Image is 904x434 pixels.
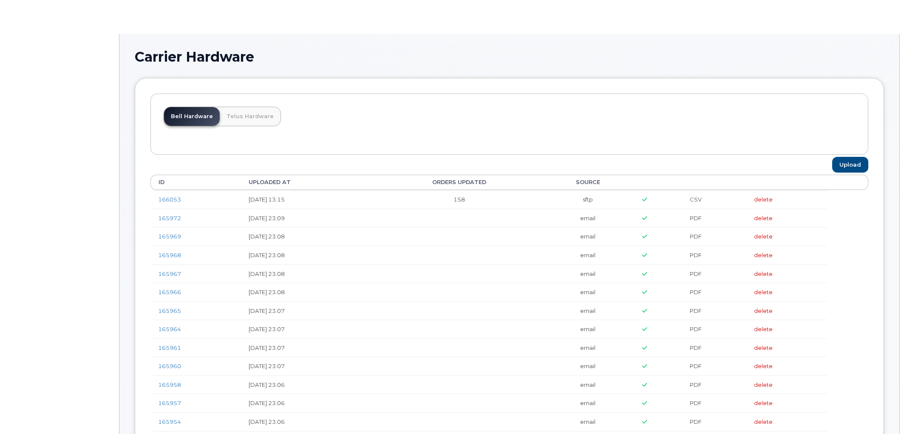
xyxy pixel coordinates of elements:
a: 165969 [158,233,181,240]
td: 2025-08-19 23:06 [241,412,377,431]
td: PDF [682,246,747,264]
td: 2025-08-19 23:07 [241,320,377,338]
td: PDF [682,301,747,320]
a: 165966 [158,289,181,295]
td: 2025-08-19 23:07 [241,338,377,357]
a: delete [754,381,773,388]
i: Parsed at: 2025-08-19 23:07 [642,326,647,332]
td: email [541,283,635,301]
td: 2025-08-19 23:06 [241,394,377,412]
td: email [541,209,635,227]
td: email [541,246,635,264]
td: PDF [682,375,747,394]
a: delete [754,215,773,221]
td: email [541,375,635,394]
th: UPLOADED AT [241,175,377,190]
td: PDF [682,264,747,283]
td: email [541,394,635,412]
th: ID [150,175,241,190]
i: Parsed at: 2025-08-20 13:24 [642,197,647,202]
td: PDF [682,394,747,412]
i: Parsed at: 2025-08-19 23:08 [642,252,647,258]
td: PDF [682,357,747,375]
i: Parsed at: 2025-08-19 23:06 [642,419,647,425]
i: Parsed at: 2025-08-19 23:07 [642,308,647,314]
a: delete [754,233,773,240]
a: 165958 [158,381,181,388]
td: 2025-08-19 23:08 [241,283,377,301]
td: PDF [682,320,747,338]
i: Parsed at: 2025-08-19 23:08 [642,289,647,295]
i: Parsed at: 2025-08-19 23:06 [642,382,647,388]
i: Parsed at: 2025-08-19 23:08 [642,271,647,277]
h1: Carrier Hardware [135,49,884,64]
a: delete [754,289,773,295]
td: email [541,320,635,338]
td: 158 [377,190,541,209]
a: 165957 [158,400,181,406]
a: Upload [832,157,868,173]
a: 165961 [158,344,181,351]
a: delete [754,307,773,314]
td: PDF [682,338,747,357]
td: 2025-08-19 23:08 [241,227,377,246]
a: delete [754,344,773,351]
a: delete [754,252,773,258]
td: CSV [682,190,747,209]
i: Parsed at: 2025-08-19 23:07 [642,363,647,369]
a: delete [754,196,773,203]
td: PDF [682,412,747,431]
td: 2025-08-20 13:15 [241,190,377,209]
td: email [541,227,635,246]
a: Telus Hardware [220,107,281,126]
a: 165954 [158,418,181,425]
a: delete [754,363,773,369]
i: Parsed at: 2025-08-19 23:06 [642,400,647,406]
i: Parsed at: 2025-08-19 23:09 [642,216,647,221]
td: 2025-08-19 23:07 [241,357,377,375]
a: 165972 [158,215,181,221]
a: 165967 [158,270,181,277]
td: PDF [682,209,747,227]
td: email [541,338,635,357]
td: 2025-08-19 23:07 [241,301,377,320]
a: 165964 [158,326,181,332]
td: 2025-08-19 23:08 [241,264,377,283]
a: 165968 [158,252,181,258]
a: Bell Hardware [164,107,220,126]
td: email [541,357,635,375]
a: delete [754,270,773,277]
a: 165965 [158,307,181,314]
i: Parsed at: 2025-08-19 23:08 [642,234,647,239]
a: 165960 [158,363,181,369]
td: email [541,301,635,320]
td: 2025-08-19 23:08 [241,246,377,264]
a: delete [754,400,773,406]
td: email [541,412,635,431]
td: 2025-08-19 23:09 [241,209,377,227]
td: 2025-08-19 23:06 [241,375,377,394]
th: ORDERS UPDATED [377,175,541,190]
td: PDF [682,283,747,301]
td: email [541,264,635,283]
td: PDF [682,227,747,246]
td: sftp [541,190,635,209]
th: SOURCE [541,175,635,190]
a: delete [754,418,773,425]
a: 166053 [158,196,181,203]
i: Parsed at: 2025-08-19 23:07 [642,345,647,351]
a: delete [754,326,773,332]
